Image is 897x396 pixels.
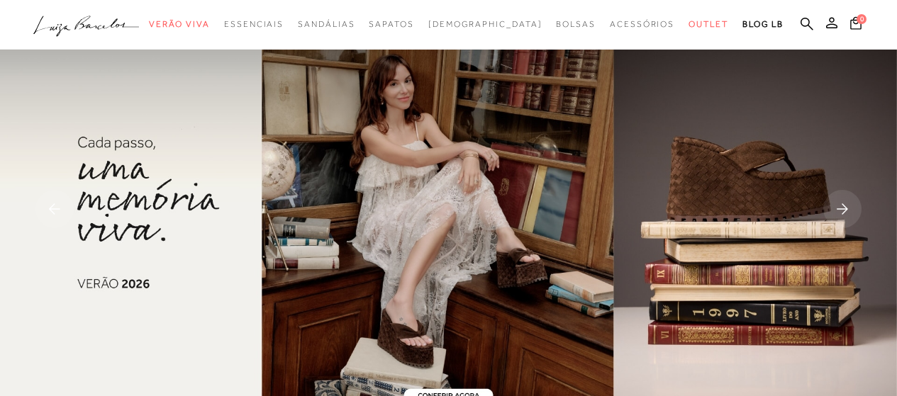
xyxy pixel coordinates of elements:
[610,11,674,38] a: categoryNavScreenReaderText
[556,19,596,29] span: Bolsas
[610,19,674,29] span: Acessórios
[369,11,413,38] a: categoryNavScreenReaderText
[298,11,355,38] a: categoryNavScreenReaderText
[149,19,210,29] span: Verão Viva
[689,19,728,29] span: Outlet
[689,11,728,38] a: categoryNavScreenReaderText
[846,16,866,35] button: 0
[556,11,596,38] a: categoryNavScreenReaderText
[298,19,355,29] span: Sandálias
[428,19,542,29] span: [DEMOGRAPHIC_DATA]
[224,19,284,29] span: Essenciais
[742,11,784,38] a: BLOG LB
[369,19,413,29] span: Sapatos
[742,19,784,29] span: BLOG LB
[224,11,284,38] a: categoryNavScreenReaderText
[857,14,867,24] span: 0
[149,11,210,38] a: categoryNavScreenReaderText
[428,11,542,38] a: noSubCategoriesText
